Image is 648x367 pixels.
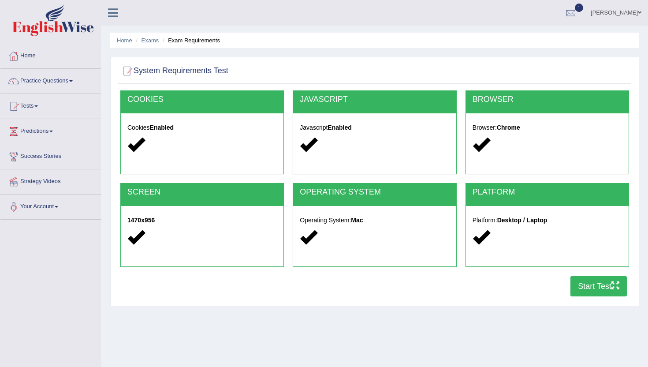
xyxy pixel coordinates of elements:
[0,44,101,66] a: Home
[117,37,132,44] a: Home
[300,188,449,197] h2: OPERATING SYSTEM
[473,124,622,131] h5: Browser:
[127,217,155,224] strong: 1470x956
[127,188,277,197] h2: SCREEN
[497,217,547,224] strong: Desktop / Laptop
[0,144,101,166] a: Success Stories
[300,95,449,104] h2: JAVASCRIPT
[575,4,584,12] span: 1
[351,217,363,224] strong: Mac
[0,94,101,116] a: Tests
[473,95,622,104] h2: BROWSER
[142,37,159,44] a: Exams
[300,217,449,224] h5: Operating System:
[0,169,101,191] a: Strategy Videos
[0,69,101,91] a: Practice Questions
[0,119,101,141] a: Predictions
[160,36,220,45] li: Exam Requirements
[473,217,622,224] h5: Platform:
[473,188,622,197] h2: PLATFORM
[127,124,277,131] h5: Cookies
[570,276,627,296] button: Start Test
[150,124,174,131] strong: Enabled
[497,124,520,131] strong: Chrome
[127,95,277,104] h2: COOKIES
[0,195,101,217] a: Your Account
[328,124,351,131] strong: Enabled
[120,64,228,78] h2: System Requirements Test
[300,124,449,131] h5: Javascript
